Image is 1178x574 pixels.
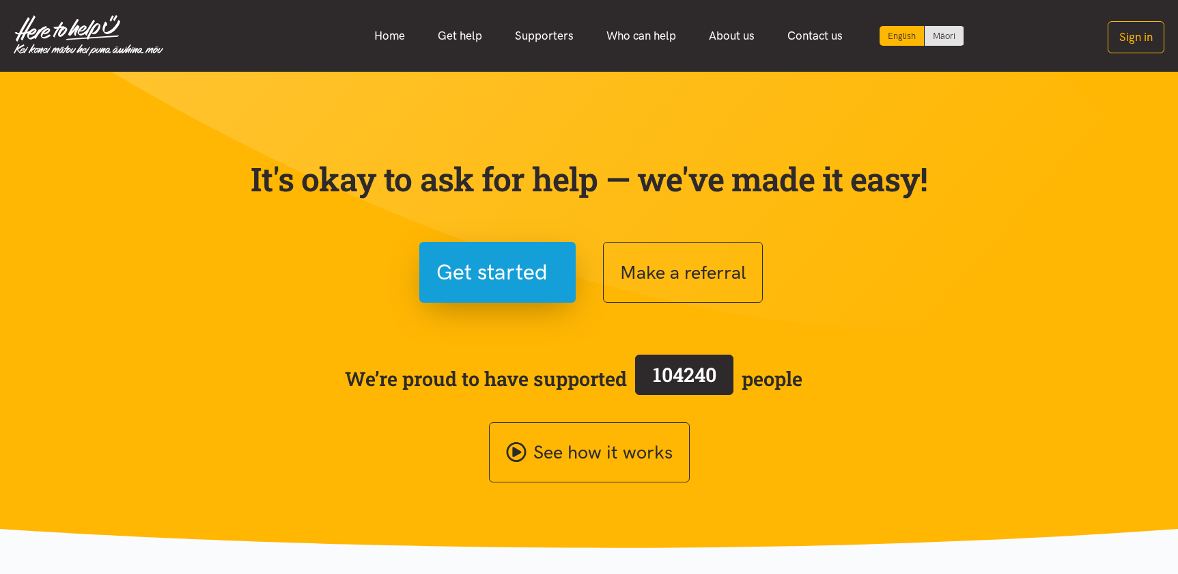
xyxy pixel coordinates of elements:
[627,352,742,405] a: 104240
[771,21,859,51] a: Contact us
[14,15,163,56] img: Home
[880,26,925,46] div: Current language
[436,255,548,290] span: Get started
[248,159,931,199] p: It's okay to ask for help — we've made it easy!
[358,21,421,51] a: Home
[880,26,964,46] div: Language toggle
[653,361,716,387] span: 104240
[345,352,802,405] span: We’re proud to have supported people
[419,242,576,303] button: Get started
[489,422,690,483] a: See how it works
[925,26,964,46] a: Switch to Te Reo Māori
[603,242,763,303] button: Make a referral
[590,21,692,51] a: Who can help
[499,21,590,51] a: Supporters
[692,21,771,51] a: About us
[1108,21,1164,53] button: Sign in
[421,21,499,51] a: Get help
